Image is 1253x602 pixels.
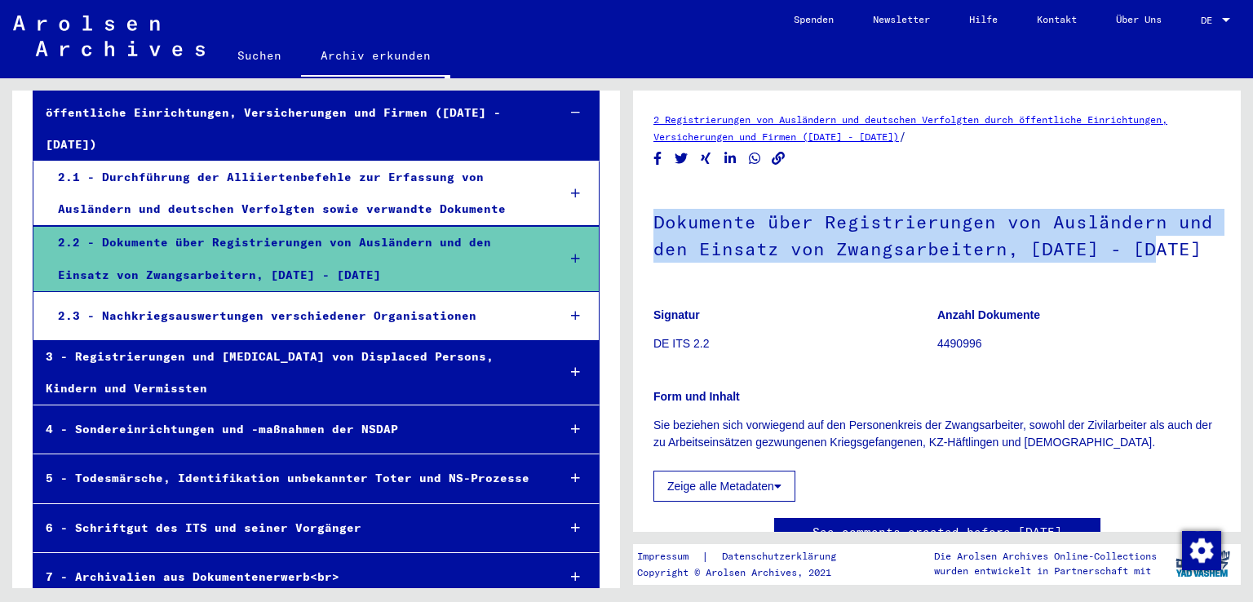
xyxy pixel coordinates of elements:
[1172,543,1233,584] img: yv_logo.png
[46,300,543,332] div: 2.3 - Nachkriegsauswertungen verschiedener Organisationen
[33,64,543,161] div: 2 - Registrierungen von Ausländern und deutschen Verfolgten durch öffentliche Einrichtungen, Vers...
[653,184,1220,283] h1: Dokumente über Registrierungen von Ausländern und den Einsatz von Zwangsarbeitern, [DATE] - [DATE]
[653,417,1220,451] p: Sie beziehen sich vorwiegend auf den Personenkreis der Zwangsarbeiter, sowohl der Zivilarbeiter a...
[934,564,1157,578] p: wurden entwickelt in Partnerschaft mit
[637,548,702,565] a: Impressum
[653,308,700,321] b: Signatur
[697,148,715,169] button: Share on Xing
[673,148,690,169] button: Share on Twitter
[937,308,1040,321] b: Anzahl Dokumente
[637,548,856,565] div: |
[218,36,301,75] a: Suchen
[653,335,936,352] p: DE ITS 2.2
[637,565,856,580] p: Copyright © Arolsen Archives, 2021
[46,227,543,290] div: 2.2 - Dokumente über Registrierungen von Ausländern und den Einsatz von Zwangsarbeitern, [DATE] -...
[746,148,764,169] button: Share on WhatsApp
[33,561,543,593] div: 7 - Archivalien aus Dokumentenerwerb<br>
[899,129,906,144] span: /
[934,549,1157,564] p: Die Arolsen Archives Online-Collections
[33,414,543,445] div: 4 - Sondereinrichtungen und -maßnahmen der NSDAP
[653,390,740,403] b: Form und Inhalt
[812,524,1062,541] a: See comments created before [DATE]
[709,548,856,565] a: Datenschutzerklärung
[649,148,666,169] button: Share on Facebook
[13,15,205,56] img: Arolsen_neg.svg
[46,162,543,225] div: 2.1 - Durchführung der Alliiertenbefehle zur Erfassung von Ausländern und deutschen Verfolgten so...
[33,512,543,544] div: 6 - Schriftgut des ITS und seiner Vorgänger
[1201,15,1219,26] span: DE
[722,148,739,169] button: Share on LinkedIn
[33,463,543,494] div: 5 - Todesmärsche, Identifikation unbekannter Toter und NS-Prozesse
[653,471,795,502] button: Zeige alle Metadaten
[937,335,1220,352] p: 4490996
[770,148,787,169] button: Copy link
[301,36,450,78] a: Archiv erkunden
[33,341,543,405] div: 3 - Registrierungen und [MEDICAL_DATA] von Displaced Persons, Kindern und Vermissten
[1182,531,1221,570] img: Zustimmung ändern
[653,113,1167,143] a: 2 Registrierungen von Ausländern und deutschen Verfolgten durch öffentliche Einrichtungen, Versic...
